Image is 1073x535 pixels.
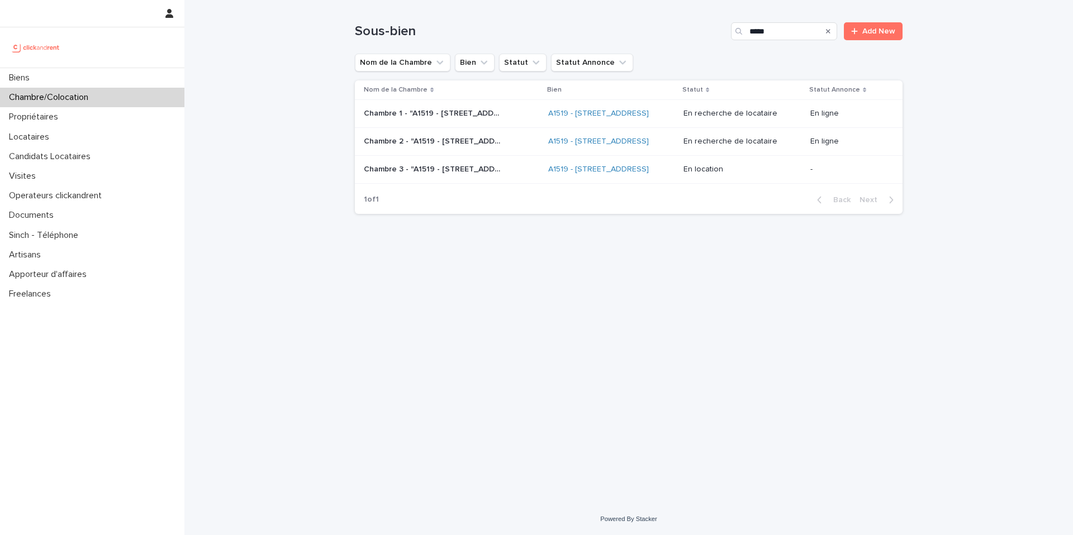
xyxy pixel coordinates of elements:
p: En location [683,165,801,174]
tr: Chambre 2 - "A1519 - [STREET_ADDRESS]"Chambre 2 - "A1519 - [STREET_ADDRESS]" A1519 - [STREET_ADDR... [355,128,903,156]
p: Chambre 2 - "A1519 - 17 avenue de Caen, Rouen 76100" [364,135,506,146]
h1: Sous-bien [355,23,727,40]
p: Chambre/Colocation [4,92,97,103]
tr: Chambre 3 - "A1519 - [STREET_ADDRESS]"Chambre 3 - "A1519 - [STREET_ADDRESS]" A1519 - [STREET_ADDR... [355,155,903,183]
button: Nom de la Chambre [355,54,450,71]
p: Freelances [4,289,60,299]
span: Next [860,196,884,204]
a: A1519 - [STREET_ADDRESS] [548,137,649,146]
button: Next [855,195,903,205]
p: Artisans [4,250,50,260]
p: Apporteur d'affaires [4,269,96,280]
p: En ligne [810,109,885,118]
span: Back [827,196,851,204]
a: A1519 - [STREET_ADDRESS] [548,109,649,118]
input: Search [731,22,837,40]
p: Operateurs clickandrent [4,190,111,201]
tr: Chambre 1 - "A1519 - [STREET_ADDRESS]"Chambre 1 - "A1519 - [STREET_ADDRESS]" A1519 - [STREET_ADDR... [355,100,903,128]
p: Locataires [4,132,58,142]
p: Propriétaires [4,112,67,122]
p: - [810,165,885,174]
p: Chambre 1 - "A1519 - 17 avenue de Caen, Rouen 76100" [364,107,506,118]
p: Documents [4,210,63,221]
p: Bien [547,84,562,96]
p: Visites [4,171,45,181]
a: A1519 - [STREET_ADDRESS] [548,165,649,174]
button: Statut Annonce [551,54,633,71]
p: En recherche de locataire [683,137,801,146]
p: En ligne [810,137,885,146]
span: Add New [862,27,895,35]
button: Bien [455,54,495,71]
p: En recherche de locataire [683,109,801,118]
a: Add New [844,22,903,40]
p: Sinch - Téléphone [4,230,87,241]
p: 1 of 1 [355,186,388,213]
p: Statut [682,84,703,96]
p: Biens [4,73,39,83]
a: Powered By Stacker [600,515,657,522]
button: Back [808,195,855,205]
p: Candidats Locataires [4,151,99,162]
p: Nom de la Chambre [364,84,428,96]
img: UCB0brd3T0yccxBKYDjQ [9,36,63,59]
button: Statut [499,54,547,71]
p: Chambre 3 - "A1519 - 17 avenue de Caen, Rouen 76100" [364,163,506,174]
p: Statut Annonce [809,84,860,96]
